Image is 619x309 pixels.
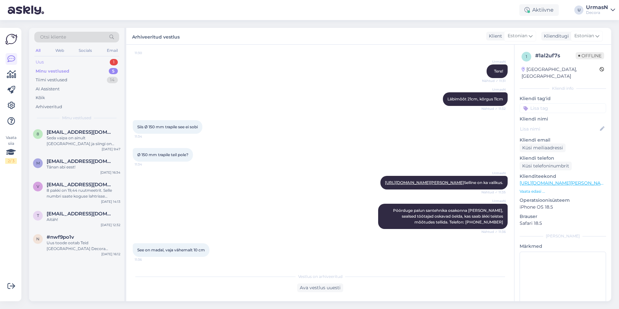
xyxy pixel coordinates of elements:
span: 11:34 [135,134,159,139]
span: Nähtud ✓ 11:32 [481,106,506,111]
input: Lisa tag [520,103,606,113]
span: UrmasN [481,59,506,64]
span: Siis Ø 150 mm trapile see ei sobi [137,124,198,129]
div: Tiimi vestlused [36,77,67,83]
div: Minu vestlused [36,68,69,74]
span: Ø 150 mm trapile teil pole? [137,152,188,157]
p: Brauser [520,213,606,220]
div: [DATE] 16:12 [101,252,120,257]
span: UrmasN [481,199,506,203]
div: # 1al2uf7s [535,52,576,60]
span: #nwf9po1v [47,234,74,240]
span: Läbimõõt 21cm, kõrgus 11cm [447,97,503,101]
img: Askly Logo [5,33,17,45]
div: 5 [109,68,118,74]
label: Arhiveeritud vestlus [132,32,180,40]
div: Tãnan abi eest! [47,164,120,170]
div: Kliendi info [520,86,606,91]
span: n [36,236,39,241]
div: U [574,6,583,15]
span: Vestlus on arhiveeritud [298,274,343,280]
span: Estonian [574,32,594,40]
div: Aitäh! [47,217,120,223]
span: 11:36 [135,257,159,262]
span: 11:30 [135,51,159,55]
div: Klienditugi [541,33,569,40]
div: Ava vestlus uuesti [297,283,343,292]
p: Kliendi telefon [520,155,606,162]
div: Web [54,46,65,55]
div: [DATE] 9:47 [102,147,120,152]
span: vdostojevskaja@gmail.com [47,182,114,188]
span: Otsi kliente [40,34,66,40]
div: Klient [486,33,502,40]
div: 14 [107,77,118,83]
span: 8dkristina@gmail.com [47,129,114,135]
span: Tere! [494,69,503,74]
a: [URL][DOMAIN_NAME][PERSON_NAME] [385,180,464,185]
span: terippohla@gmail.com [47,211,114,217]
span: Offline [576,52,604,59]
div: Vaata siia [5,135,17,164]
div: Kõik [36,95,45,101]
div: AI Assistent [36,86,60,92]
a: UrmasNDecora [586,5,615,15]
span: Nähtud ✓ 11:31 [481,78,506,83]
div: [PERSON_NAME] [520,233,606,239]
span: Estonian [508,32,527,40]
div: UrmasN [586,5,608,10]
p: Kliendi tag'id [520,95,606,102]
div: [DATE] 12:32 [101,223,120,227]
div: Aktiivne [519,4,559,16]
div: Uus toode ootab Teid [GEOGRAPHIC_DATA] Decora arvemüügis (kohe uksest sisse tulles vasakul esimen... [47,240,120,252]
span: Nähtud ✓ 11:35 [481,190,506,195]
span: v [37,184,39,189]
span: UrmasN [481,171,506,176]
div: 1 [110,59,118,65]
p: Klienditeekond [520,173,606,180]
span: t [37,213,39,218]
div: 8 pakki on 19,44 ruutmeetrit. Selle numbri saate koguse lahtrisse sisestada. Selle koguse hind on... [47,188,120,199]
span: merle152@hotmail.com [47,158,114,164]
div: [DATE] 16:34 [100,170,120,175]
span: m [36,161,40,166]
span: Selline on ka valikus. [385,180,503,185]
div: [GEOGRAPHIC_DATA], [GEOGRAPHIC_DATA] [522,66,600,80]
a: [URL][DOMAIN_NAME][PERSON_NAME] [520,180,609,186]
p: Kliendi email [520,137,606,143]
span: 11:34 [135,162,159,167]
div: Küsi telefoninumbrit [520,162,572,170]
p: Märkmed [520,243,606,250]
span: Nähtud ✓ 11:36 [481,229,506,234]
input: Lisa nimi [520,125,599,132]
span: Pöörduge palun santehnika osakonna [PERSON_NAME], sealsed töötajad oskavad öelda, kas saab äkki t... [393,208,504,224]
div: Küsi meiliaadressi [520,143,566,152]
p: Vaata edasi ... [520,189,606,194]
p: Operatsioonisüsteem [520,197,606,204]
span: 8 [37,132,39,136]
div: All [34,46,42,55]
div: Socials [77,46,93,55]
div: [DATE] 14:13 [101,199,120,204]
div: Arhiveeritud [36,104,62,110]
span: 1 [526,54,527,59]
div: Decora [586,10,608,15]
div: 2 / 3 [5,158,17,164]
p: Kliendi nimi [520,116,606,122]
div: Seda vaipa on ainult [GEOGRAPHIC_DATA] ja siingi on kogus nii väike, et tellida ei saa. Ainult lõ... [47,135,120,147]
span: See on madal, vaja vähemalt 10 cm [137,247,205,252]
p: Safari 18.5 [520,220,606,227]
div: Email [106,46,119,55]
span: UrmasN [481,87,506,92]
span: Minu vestlused [62,115,91,121]
div: Uus [36,59,44,65]
p: iPhone OS 18.5 [520,204,606,211]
